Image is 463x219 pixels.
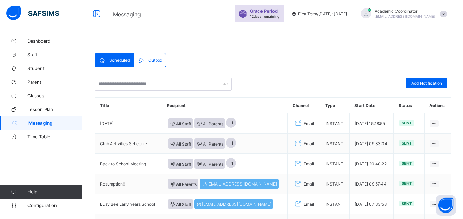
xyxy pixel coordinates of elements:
[27,38,82,44] span: Dashboard
[291,11,347,16] span: session/term information
[320,154,349,174] td: INSTANT
[95,113,162,134] td: [DATE]
[402,121,412,125] span: Sent
[196,141,223,147] span: All Parents
[27,107,82,112] span: Lesson Plan
[27,189,82,194] span: Help
[113,11,141,18] span: Messaging
[411,81,442,86] span: Add Notification
[196,121,223,126] span: All Parents
[95,194,162,214] td: Busy Bee Early Years School
[375,9,435,14] span: Academic Coordinator
[349,174,393,194] td: [DATE] 09:57:44
[293,200,303,208] i: Email Channel
[402,201,412,206] span: Sent
[27,79,82,85] span: Parent
[170,161,192,167] span: All Staff
[6,6,59,20] img: safsims
[349,98,393,113] th: Start Date
[320,113,349,134] td: INSTANT
[27,134,82,139] span: Time Table
[229,120,233,125] span: + 1
[424,98,451,113] th: Actions
[320,194,349,214] td: INSTANT
[27,203,82,208] span: Configuration
[304,181,314,187] span: Email
[293,180,303,188] i: Email Channel
[95,134,162,154] td: Club Activities Schedule
[95,154,162,174] td: Back to School Meeting
[148,58,162,63] span: Outbox
[320,98,349,113] th: Type
[196,202,271,207] span: [EMAIL_ADDRESS][DOMAIN_NAME]
[402,141,412,146] span: Sent
[162,98,288,113] th: Recipient
[320,174,349,194] td: INSTANT
[170,121,192,126] span: All Staff
[304,202,314,207] span: Email
[170,181,197,187] span: All Parents
[27,93,82,98] span: Classes
[375,14,435,18] span: [EMAIL_ADDRESS][DOMAIN_NAME]
[293,160,303,168] i: Email Channel
[304,141,314,146] span: Email
[349,134,393,154] td: [DATE] 09:33:04
[202,181,277,187] span: [EMAIL_ADDRESS][DOMAIN_NAME]
[288,98,320,113] th: Channel
[349,113,393,134] td: [DATE] 15:18:55
[354,8,450,19] div: AcademicCoordinator
[293,139,303,148] i: Email Channel
[27,52,82,57] span: Staff
[320,134,349,154] td: INSTANT
[304,161,314,166] span: Email
[393,98,424,113] th: Status
[27,66,82,71] span: Student
[304,121,314,126] span: Email
[436,195,456,216] button: Open asap
[109,58,130,63] span: Scheduled
[95,98,162,113] th: Title
[196,161,223,167] span: All Parents
[170,141,192,147] span: All Staff
[293,119,303,127] i: Email Channel
[250,14,279,18] span: 12 days remaining
[95,174,162,194] td: Resumption!!
[402,161,412,166] span: Sent
[402,181,412,186] span: Sent
[28,120,82,126] span: Messaging
[349,194,393,214] td: [DATE] 07:33:58
[239,10,247,18] img: sticker-purple.71386a28dfed39d6af7621340158ba97.svg
[349,154,393,174] td: [DATE] 20:40:22
[229,161,233,166] span: + 1
[170,201,192,207] span: All Staff
[250,9,278,14] span: Grace Period
[229,140,233,146] span: + 1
